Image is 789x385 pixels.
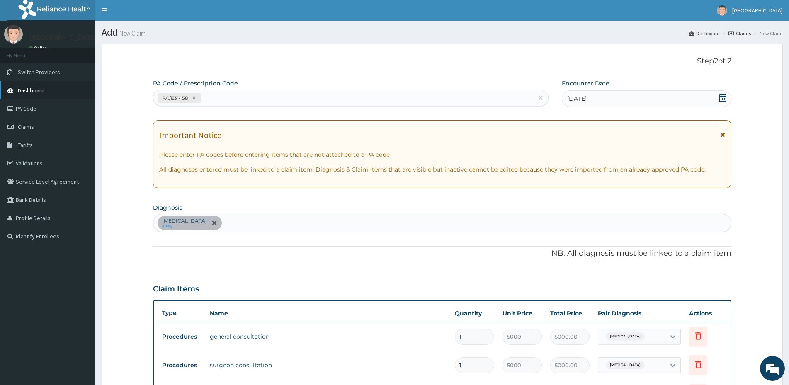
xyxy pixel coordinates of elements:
[159,150,725,159] p: Please enter PA codes before entering items that are not attached to a PA code
[752,30,783,37] li: New Claim
[606,361,645,369] span: [MEDICAL_DATA]
[153,203,182,212] label: Diagnosis
[159,131,221,140] h1: Important Notice
[206,328,451,345] td: general consultation
[162,224,207,228] small: query
[4,25,23,44] img: User Image
[689,30,720,37] a: Dashboard
[158,305,206,321] th: Type
[18,68,60,76] span: Switch Providers
[567,94,587,103] span: [DATE]
[606,332,645,341] span: [MEDICAL_DATA]
[4,226,158,255] textarea: Type your message and hit 'Enter'
[153,248,731,259] p: NB: All diagnosis must be linked to a claim item
[728,30,751,37] a: Claims
[102,27,783,38] h1: Add
[48,104,114,188] span: We're online!
[206,305,451,322] th: Name
[206,357,451,373] td: surgeon consultation
[43,46,139,57] div: Chat with us now
[546,305,594,322] th: Total Price
[158,358,206,373] td: Procedures
[162,218,207,224] p: [MEDICAL_DATA]
[562,79,609,87] label: Encounter Date
[451,305,498,322] th: Quantity
[211,219,218,227] span: remove selection option
[153,285,199,294] h3: Claim Items
[18,87,45,94] span: Dashboard
[29,45,49,51] a: Online
[685,305,726,322] th: Actions
[498,305,546,322] th: Unit Price
[732,7,783,14] span: [GEOGRAPHIC_DATA]
[29,34,97,41] p: [GEOGRAPHIC_DATA]
[160,93,189,103] div: PA/E31458
[717,5,727,16] img: User Image
[18,141,33,149] span: Tariffs
[18,123,34,131] span: Claims
[136,4,156,24] div: Minimize live chat window
[153,57,731,66] p: Step 2 of 2
[153,79,238,87] label: PA Code / Prescription Code
[118,30,146,36] small: New Claim
[158,329,206,344] td: Procedures
[15,41,34,62] img: d_794563401_company_1708531726252_794563401
[594,305,685,322] th: Pair Diagnosis
[159,165,725,174] p: All diagnoses entered must be linked to a claim item. Diagnosis & Claim Items that are visible bu...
